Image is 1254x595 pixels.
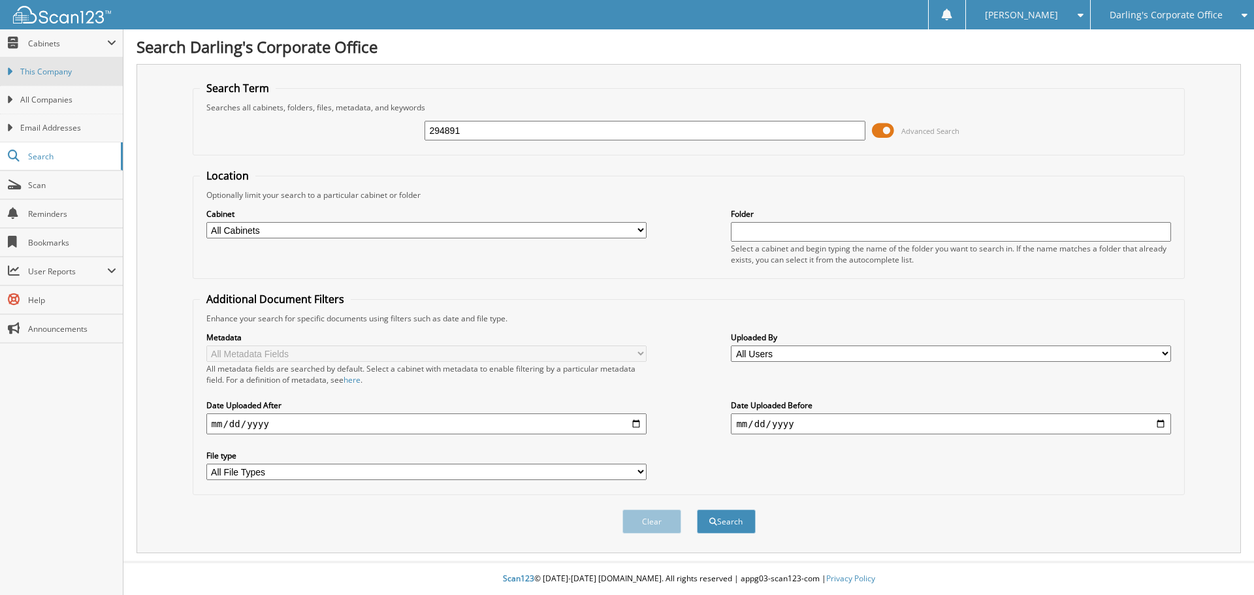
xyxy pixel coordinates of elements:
[1189,532,1254,595] iframe: Chat Widget
[826,573,875,584] a: Privacy Policy
[206,450,647,461] label: File type
[200,169,255,183] legend: Location
[200,102,1178,113] div: Searches all cabinets, folders, files, metadata, and keywords
[206,363,647,385] div: All metadata fields are searched by default. Select a cabinet with metadata to enable filtering b...
[20,94,116,106] span: All Companies
[28,323,116,334] span: Announcements
[901,126,959,136] span: Advanced Search
[731,208,1171,219] label: Folder
[28,237,116,248] span: Bookmarks
[344,374,361,385] a: here
[206,332,647,343] label: Metadata
[206,413,647,434] input: start
[206,208,647,219] label: Cabinet
[20,122,116,134] span: Email Addresses
[137,36,1241,57] h1: Search Darling's Corporate Office
[28,266,107,277] span: User Reports
[200,81,276,95] legend: Search Term
[200,313,1178,324] div: Enhance your search for specific documents using filters such as date and file type.
[731,332,1171,343] label: Uploaded By
[731,400,1171,411] label: Date Uploaded Before
[731,413,1171,434] input: end
[123,563,1254,595] div: © [DATE]-[DATE] [DOMAIN_NAME]. All rights reserved | appg03-scan123-com |
[28,208,116,219] span: Reminders
[200,189,1178,201] div: Optionally limit your search to a particular cabinet or folder
[731,243,1171,265] div: Select a cabinet and begin typing the name of the folder you want to search in. If the name match...
[985,11,1058,19] span: [PERSON_NAME]
[503,573,534,584] span: Scan123
[28,295,116,306] span: Help
[622,509,681,534] button: Clear
[200,292,351,306] legend: Additional Document Filters
[206,400,647,411] label: Date Uploaded After
[697,509,756,534] button: Search
[28,180,116,191] span: Scan
[28,38,107,49] span: Cabinets
[20,66,116,78] span: This Company
[13,6,111,24] img: scan123-logo-white.svg
[28,151,114,162] span: Search
[1110,11,1223,19] span: Darling's Corporate Office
